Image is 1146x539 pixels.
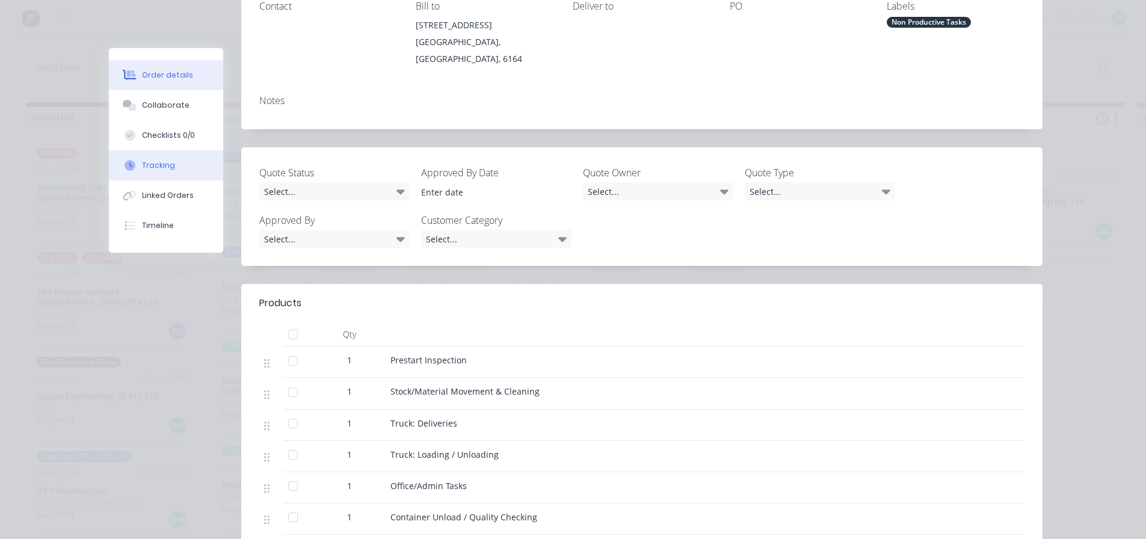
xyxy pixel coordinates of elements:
span: Prestart Inspection [390,354,467,366]
span: 1 [347,479,352,492]
label: Approved By Date [421,165,571,180]
div: Deliver to [573,1,710,12]
div: Select... [259,230,410,248]
span: Truck: Loading / Unloading [390,449,499,460]
div: Products [259,296,301,310]
span: Container Unload / Quality Checking [390,511,537,523]
div: [STREET_ADDRESS] [416,17,553,34]
div: Checklists 0/0 [142,130,195,141]
div: [GEOGRAPHIC_DATA], [GEOGRAPHIC_DATA], 6164 [416,34,553,67]
span: 1 [347,448,352,461]
span: Truck: Deliveries [390,417,457,429]
button: Linked Orders [109,180,223,211]
div: Qty [313,322,386,346]
div: Select... [745,182,895,200]
label: Quote Owner [583,165,733,180]
button: Tracking [109,150,223,180]
button: Collaborate [109,90,223,120]
div: Select... [421,230,571,248]
div: [STREET_ADDRESS][GEOGRAPHIC_DATA], [GEOGRAPHIC_DATA], 6164 [416,17,553,67]
button: Order details [109,60,223,90]
div: Labels [887,1,1024,12]
label: Approved By [259,213,410,227]
button: Checklists 0/0 [109,120,223,150]
div: Contact [259,1,397,12]
span: 1 [347,354,352,366]
div: Linked Orders [142,190,194,201]
div: Non Productive Tasks [887,17,971,28]
div: Collaborate [142,100,189,111]
div: Order details [142,70,193,81]
label: Customer Category [421,213,571,227]
span: 1 [347,385,352,398]
span: Office/Admin Tasks [390,480,467,491]
button: Timeline [109,211,223,241]
label: Quote Status [259,165,410,180]
span: Stock/Material Movement & Cleaning [390,386,540,397]
div: Timeline [142,220,174,231]
span: 1 [347,511,352,523]
div: Select... [583,182,733,200]
div: Notes [259,95,1024,106]
span: 1 [347,417,352,430]
input: Enter date [413,183,562,201]
div: PO [730,1,867,12]
div: Tracking [142,160,175,171]
div: Select... [259,182,410,200]
label: Quote Type [745,165,895,180]
div: Bill to [416,1,553,12]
